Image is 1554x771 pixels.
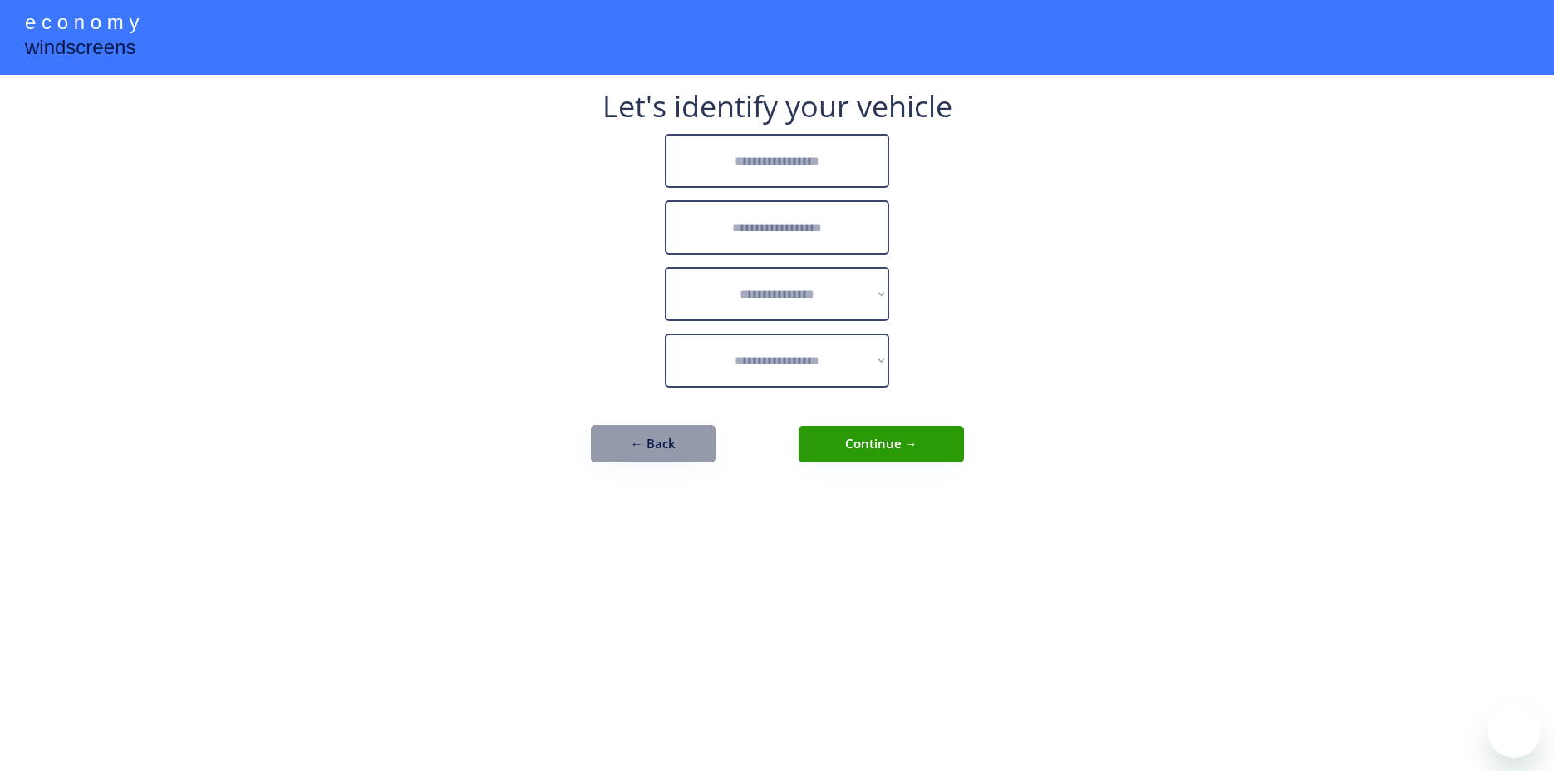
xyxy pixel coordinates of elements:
div: e c o n o m y [25,8,139,40]
div: windscreens [25,33,135,66]
div: Let's identify your vehicle [602,91,952,121]
button: Continue → [799,426,964,462]
button: ← Back [591,425,716,462]
iframe: Button to launch messaging window [1488,704,1541,758]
